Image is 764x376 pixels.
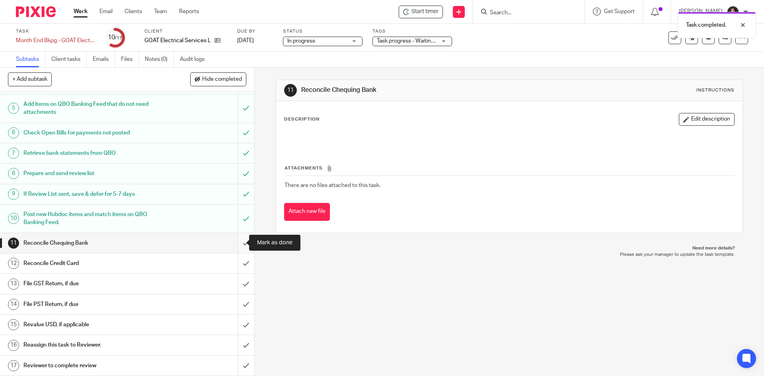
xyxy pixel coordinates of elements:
[23,319,161,331] h1: Revalue USD, if applicable
[125,8,142,16] a: Clients
[23,127,161,139] h1: Check Open Bills for payments not posted
[108,33,122,42] div: 10
[8,319,19,330] div: 15
[74,8,88,16] a: Work
[23,147,161,159] h1: Retrieve bank statements from QBO
[8,340,19,351] div: 16
[99,8,113,16] a: Email
[237,28,273,35] label: Due by
[285,166,323,170] span: Attachments
[284,203,330,221] button: Attach new file
[301,86,526,94] h1: Reconcile Chequing Bank
[284,116,320,123] p: Description
[121,52,139,67] a: Files
[144,28,227,35] label: Client
[727,6,739,18] img: Lili%20square.jpg
[8,72,52,86] button: + Add subtask
[283,28,363,35] label: Status
[8,360,19,371] div: 17
[8,238,19,249] div: 11
[115,36,122,40] small: /17
[23,257,161,269] h1: Reconcile Credit Card
[287,38,315,44] span: In progress
[23,168,161,179] h1: Prepare and send review list
[399,6,443,18] div: GOAT Electrical Services Ltd. - Month End Bkpg - GOAT Electrical - July
[23,237,161,249] h1: Reconcile Chequing Bank
[23,208,161,229] h1: Post new Hubdoc items and match items on QBO Banking Feed.
[23,339,161,351] h1: Reassign this task to Reviewer.
[285,183,380,188] span: There are no files attached to this task.
[8,189,19,200] div: 9
[284,251,735,258] p: Please ask your manager to update the task template.
[284,84,297,97] div: 11
[180,52,210,67] a: Audit logs
[23,298,161,310] h1: File PST Return, if due
[237,38,254,43] span: [DATE]
[179,8,199,16] a: Reports
[93,52,115,67] a: Emails
[8,103,19,114] div: 5
[23,188,161,200] h1: If Review List sent, save & defer for 5-7 days
[154,8,167,16] a: Team
[23,278,161,290] h1: File GST Return, if due
[16,28,95,35] label: Task
[8,127,19,138] div: 6
[8,168,19,179] div: 8
[23,98,161,119] h1: Add items on QBO Banking Feed that do not need attachments
[8,279,19,290] div: 13
[372,28,452,35] label: Tags
[51,52,87,67] a: Client tasks
[16,6,56,17] img: Pixie
[16,37,95,45] div: Month End Bkpg - GOAT Electrical - July
[8,258,19,269] div: 12
[16,52,45,67] a: Subtasks
[23,360,161,372] h1: Reviewer to complete review
[686,21,726,29] p: Task completed.
[679,113,735,126] button: Edit description
[8,148,19,159] div: 7
[144,37,210,45] p: GOAT Electrical Services Ltd.
[377,38,491,44] span: Task progress - Waiting for client response + 2
[145,52,174,67] a: Notes (0)
[696,87,735,94] div: Instructions
[190,72,246,86] button: Hide completed
[202,76,242,83] span: Hide completed
[284,245,735,251] p: Need more details?
[8,213,19,224] div: 10
[8,299,19,310] div: 14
